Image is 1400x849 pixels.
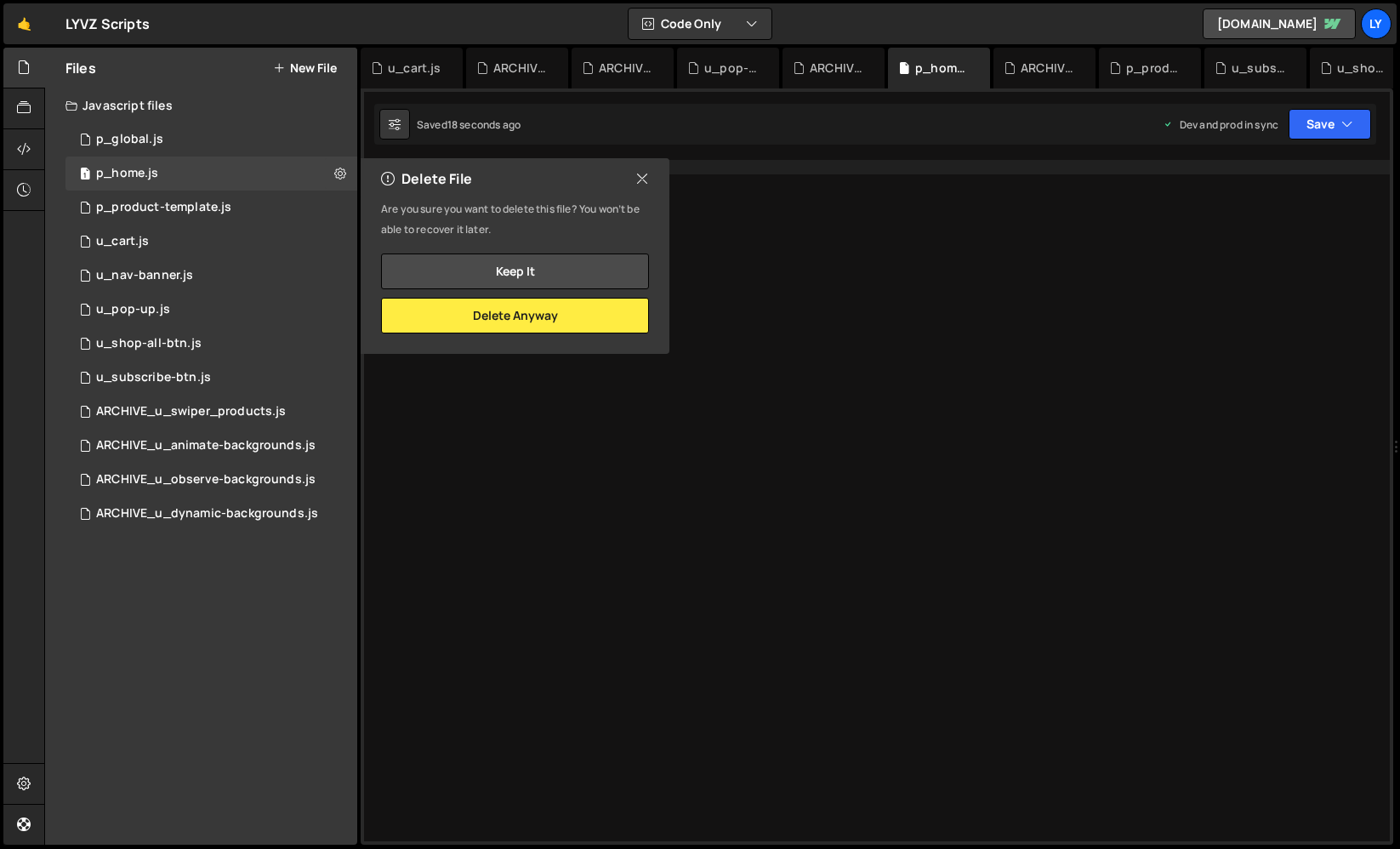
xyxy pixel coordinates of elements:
[65,59,96,77] h2: Files
[629,9,771,39] button: Code Only
[65,259,357,293] div: 15335/40384.js
[599,60,653,77] div: ARCHIVE_u_animate-backgrounds.js
[381,254,649,289] button: Keep it
[3,3,45,44] a: 🤙
[96,302,170,317] div: u_pop-up.js
[96,200,231,215] div: p_product-template.js
[65,395,357,429] div: 15335/42136.js
[1232,60,1286,77] div: u_subscribe-btn.js
[45,88,357,123] div: Javascript files
[1203,9,1356,39] a: [DOMAIN_NAME]
[1337,60,1391,77] div: u_shop-all-btn.js
[65,293,357,327] div: 15335/43536.js
[65,157,357,191] div: 15335/42137.js
[810,60,864,77] div: ARCHIVE_u_dynamic-backgrounds.js
[65,429,357,463] div: 15335/43559.js
[65,225,357,259] div: 15335/43861.js
[381,169,472,188] h2: Delete File
[96,506,318,521] div: ARCHIVE_u_dynamic-backgrounds.js
[96,166,158,181] div: p_home.js
[96,336,202,351] div: u_shop-all-btn.js
[388,60,441,77] div: u_cart.js
[273,61,337,75] button: New File
[96,132,163,147] div: p_global.js
[704,60,759,77] div: u_pop-up.js
[65,14,150,34] div: LYVZ Scripts
[447,117,521,132] div: 18 seconds ago
[65,191,357,225] div: 15335/40898.js
[65,463,357,497] div: 15335/43647.js
[417,117,521,132] div: Saved
[65,361,357,395] div: 15335/40897.js
[381,298,649,333] button: Delete Anyway
[96,438,316,453] div: ARCHIVE_u_animate-backgrounds.js
[493,60,548,77] div: ARCHIVE_u_observe-backgrounds.js
[915,60,970,77] div: p_home.js
[65,123,357,157] div: 15335/40347.js
[80,168,90,182] span: 1
[96,404,286,419] div: ARCHIVE_u_swiper_products.js
[96,234,149,249] div: u_cart.js
[1126,60,1181,77] div: p_product-template.js
[96,472,316,487] div: ARCHIVE_u_observe-backgrounds.js
[1021,60,1075,77] div: ARCHIVE_u_swiper_products.js
[65,497,357,531] div: 15335/43534.js
[96,370,211,385] div: u_subscribe-btn.js
[96,268,193,283] div: u_nav-banner.js
[1361,9,1391,39] a: LY
[381,199,649,240] p: Are you sure you want to delete this file? You won’t be able to recover it later.
[65,327,357,361] div: 15335/40350.js
[1163,117,1278,132] div: Dev and prod in sync
[1289,109,1371,140] button: Save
